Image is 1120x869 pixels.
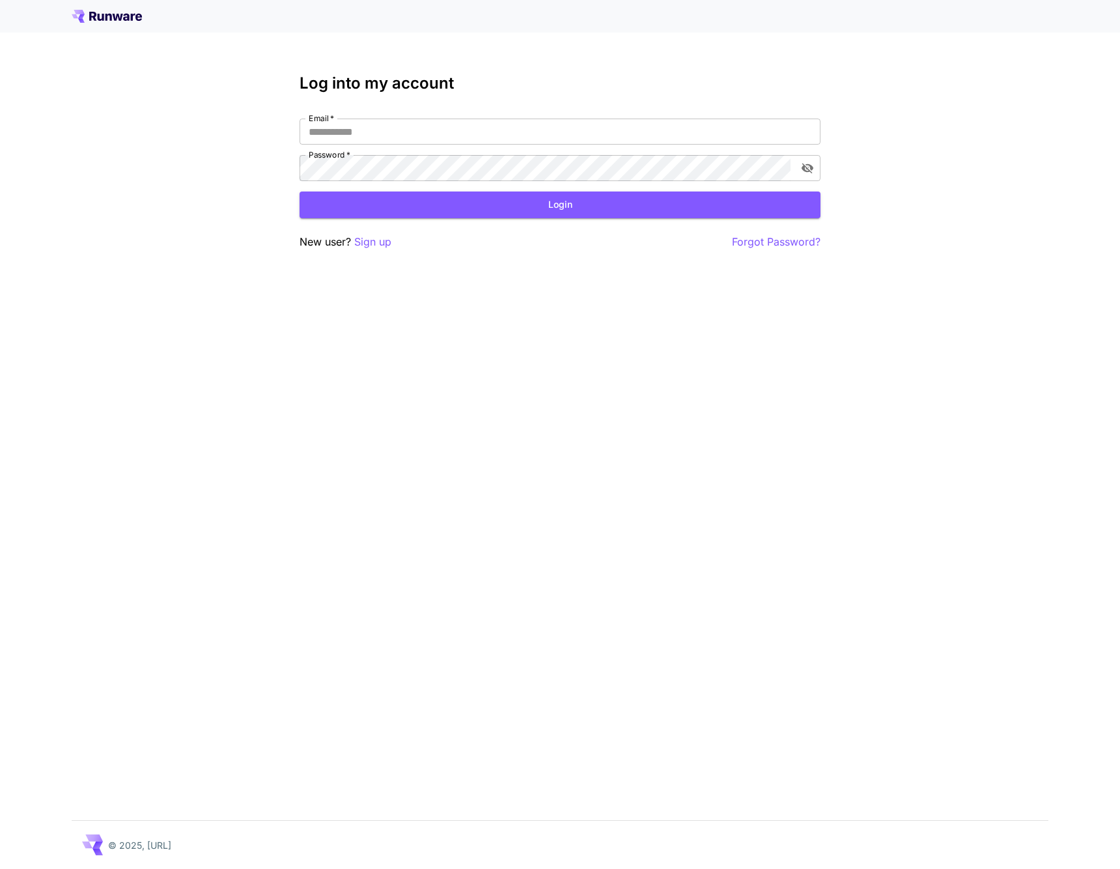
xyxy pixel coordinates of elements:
p: © 2025, [URL] [108,838,171,852]
button: Forgot Password? [732,234,820,250]
label: Email [309,113,334,124]
button: toggle password visibility [796,156,819,180]
h3: Log into my account [300,74,820,93]
button: Login [300,192,820,218]
p: New user? [300,234,391,250]
button: Sign up [354,234,391,250]
label: Password [309,149,350,160]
